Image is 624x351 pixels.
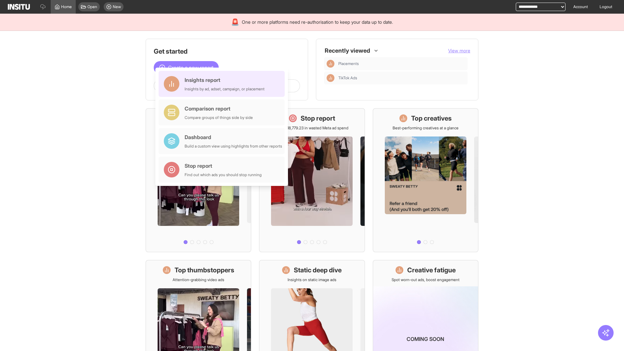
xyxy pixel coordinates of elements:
[185,86,265,92] div: Insights by ad, adset, campaign, or placement
[294,266,342,275] h1: Static deep dive
[242,19,393,25] span: One or more platforms need re-authorisation to keep your data up to date.
[185,76,265,84] div: Insights report
[327,60,334,68] div: Insights
[448,48,470,53] span: View more
[61,4,72,9] span: Home
[185,172,262,177] div: Find out which ads you should stop running
[175,266,234,275] h1: Top thumbstoppers
[185,105,253,112] div: Comparison report
[393,125,459,131] p: Best-performing creatives at a glance
[231,18,239,27] div: 🚨
[327,74,334,82] div: Insights
[146,108,251,252] a: What's live nowSee all active ads instantly
[338,75,465,81] span: TikTok Ads
[276,125,348,131] p: Save £18,779.23 in wasted Meta ad spend
[338,75,357,81] span: TikTok Ads
[113,4,121,9] span: New
[288,277,336,282] p: Insights on static image ads
[168,64,214,71] span: Create a new report
[448,47,470,54] button: View more
[185,115,253,120] div: Compare groups of things side by side
[185,162,262,170] div: Stop report
[87,4,97,9] span: Open
[411,114,452,123] h1: Top creatives
[338,61,465,66] span: Placements
[301,114,335,123] h1: Stop report
[154,47,300,56] h1: Get started
[338,61,359,66] span: Placements
[185,133,282,141] div: Dashboard
[173,277,224,282] p: Attention-grabbing video ads
[259,108,365,252] a: Stop reportSave £18,779.23 in wasted Meta ad spend
[8,4,30,10] img: Logo
[154,61,219,74] button: Create a new report
[185,144,282,149] div: Build a custom view using highlights from other reports
[373,108,478,252] a: Top creativesBest-performing creatives at a glance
